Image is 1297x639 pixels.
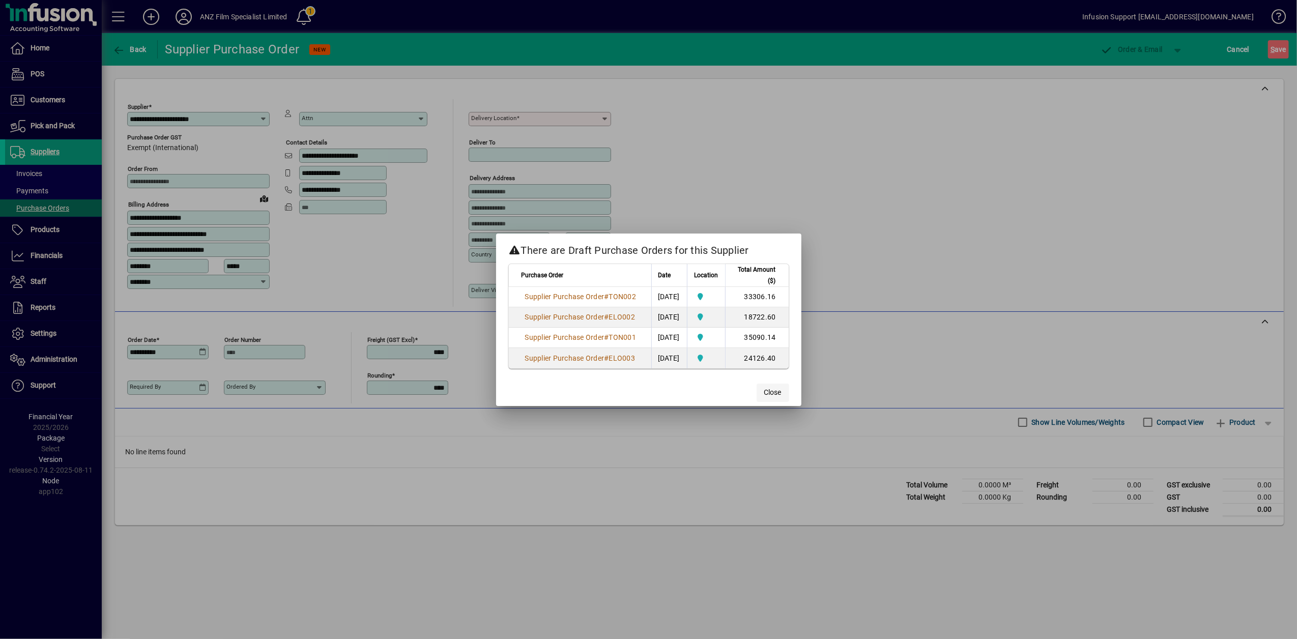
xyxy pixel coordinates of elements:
span: AKL Warehouse [694,291,719,302]
span: Supplier Purchase Order [525,354,604,362]
span: Date [658,270,671,281]
span: Supplier Purchase Order [525,293,604,301]
span: # [604,293,609,301]
h2: There are Draft Purchase Orders for this Supplier [496,234,801,263]
td: [DATE] [651,287,687,307]
span: AKL Warehouse [694,332,719,343]
a: Supplier Purchase Order#TON001 [522,332,640,343]
button: Close [757,384,789,402]
span: Location [694,270,718,281]
span: # [604,354,609,362]
span: Supplier Purchase Order [525,313,604,321]
td: 24126.40 [725,348,789,368]
td: 35090.14 [725,328,789,348]
span: TON001 [609,333,637,341]
td: [DATE] [651,328,687,348]
td: [DATE] [651,307,687,328]
span: ELO002 [609,313,636,321]
span: AKL Warehouse [694,353,719,364]
span: Total Amount ($) [732,264,776,286]
a: Supplier Purchase Order#ELO002 [522,311,639,323]
td: 33306.16 [725,287,789,307]
span: AKL Warehouse [694,311,719,323]
span: ELO003 [609,354,636,362]
a: Supplier Purchase Order#ELO003 [522,353,639,364]
span: Supplier Purchase Order [525,333,604,341]
span: Close [764,387,782,398]
span: # [604,333,609,341]
span: # [604,313,609,321]
span: Purchase Order [522,270,564,281]
a: Supplier Purchase Order#TON002 [522,291,640,302]
span: TON002 [609,293,637,301]
td: [DATE] [651,348,687,368]
td: 18722.60 [725,307,789,328]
